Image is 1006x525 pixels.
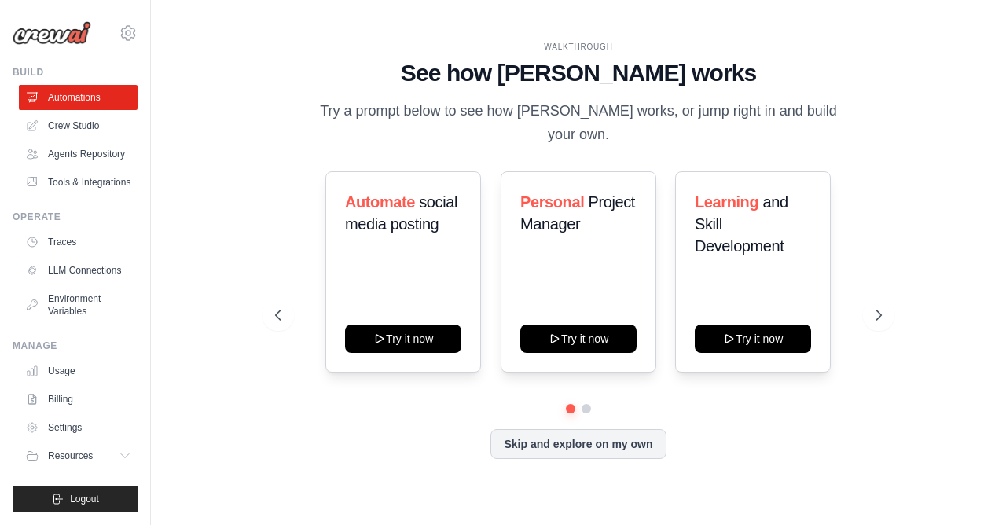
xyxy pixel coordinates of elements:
span: Personal [520,193,584,211]
a: LLM Connections [19,258,138,283]
iframe: Chat Widget [927,450,1006,525]
p: Try a prompt below to see how [PERSON_NAME] works, or jump right in and build your own. [314,100,843,146]
a: Environment Variables [19,286,138,324]
div: Operate [13,211,138,223]
span: and Skill Development [695,193,788,255]
button: Try it now [345,325,461,353]
div: Build [13,66,138,79]
span: social media posting [345,193,457,233]
span: Logout [70,493,99,505]
a: Settings [19,415,138,440]
span: Automate [345,193,415,211]
button: Logout [13,486,138,512]
button: Skip and explore on my own [490,429,666,459]
img: Logo [13,21,91,45]
a: Tools & Integrations [19,170,138,195]
button: Try it now [520,325,637,353]
a: Billing [19,387,138,412]
a: Traces [19,229,138,255]
a: Agents Repository [19,141,138,167]
button: Resources [19,443,138,468]
h1: See how [PERSON_NAME] works [275,59,881,87]
span: Learning [695,193,758,211]
a: Usage [19,358,138,384]
span: Resources [48,450,93,462]
button: Try it now [695,325,811,353]
div: WALKTHROUGH [275,41,881,53]
span: Project Manager [520,193,635,233]
a: Crew Studio [19,113,138,138]
a: Automations [19,85,138,110]
div: Manage [13,340,138,352]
